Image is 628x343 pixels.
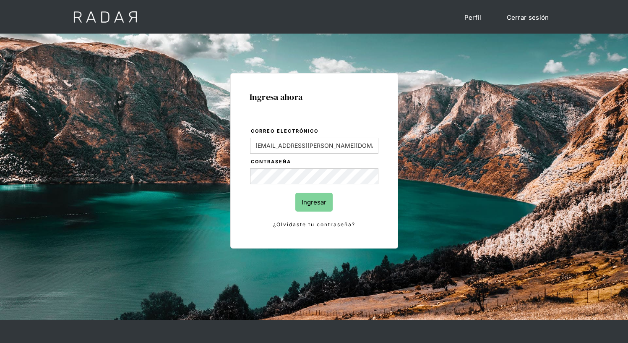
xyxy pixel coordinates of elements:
[250,220,378,229] a: ¿Olvidaste tu contraseña?
[251,158,378,166] label: Contraseña
[250,127,379,229] form: Login Form
[456,8,490,26] a: Perfil
[250,92,379,102] h1: Ingresa ahora
[295,193,333,212] input: Ingresar
[250,138,378,154] input: bruce@wayne.com
[251,127,378,136] label: Correo electrónico
[498,8,558,26] a: Cerrar sesión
